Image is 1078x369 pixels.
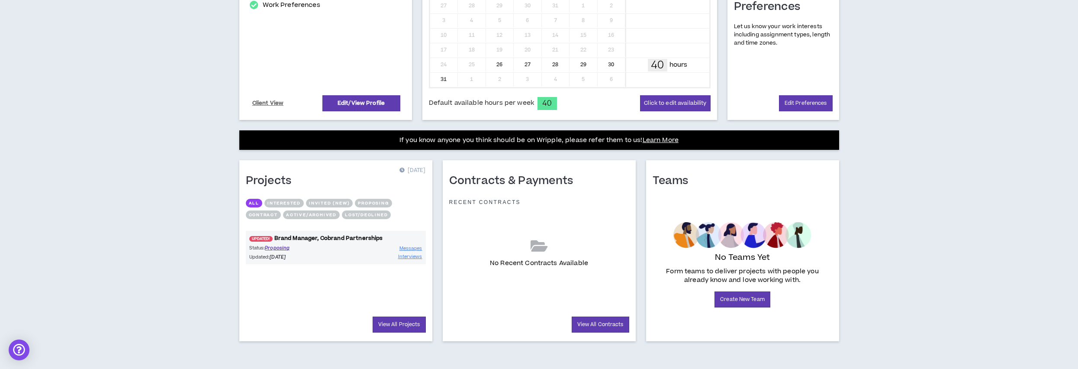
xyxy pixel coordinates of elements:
button: All [246,199,262,207]
p: No Teams Yet [715,252,770,264]
button: Click to edit availability [640,95,710,111]
p: Status: [249,244,336,252]
a: Edit/View Profile [322,95,400,111]
button: Interested [264,199,304,207]
p: If you know anyone you think should be on Wripple, please refer them to us! [399,135,679,146]
div: Open Intercom Messenger [9,340,29,360]
span: Messages [399,245,422,252]
h1: Teams [653,174,695,188]
button: Invited (new) [306,199,353,207]
p: hours [669,60,688,70]
i: [DATE] [270,254,286,260]
button: Active/Archived [283,210,340,219]
a: View All Contracts [572,317,629,333]
p: [DATE] [399,166,425,175]
span: Interviews [398,253,422,260]
span: UPDATED! [249,236,273,242]
h1: Projects [246,174,298,188]
a: View All Projects [373,317,426,333]
h1: Contracts & Payments [449,174,580,188]
p: No Recent Contracts Available [490,259,588,268]
a: UPDATED!Brand Manager, Cobrand Partnerships [246,234,426,243]
p: Updated: [249,253,336,261]
span: Proposing [265,245,290,251]
p: Recent Contracts [449,199,521,206]
a: Learn More [643,136,679,145]
a: Interviews [398,252,422,261]
button: Contract [246,210,281,219]
a: Client View [251,96,285,111]
span: Default available hours per week [429,98,534,108]
img: empty [673,222,811,248]
a: Edit Preferences [779,95,833,111]
button: Lost/Declined [342,210,391,219]
p: Form teams to deliver projects with people you already know and love working with. [656,267,829,285]
p: Let us know your work interests including assignment types, length and time zones. [734,23,833,48]
button: Proposing [355,199,392,207]
a: Create New Team [714,291,770,307]
a: Messages [399,244,422,252]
